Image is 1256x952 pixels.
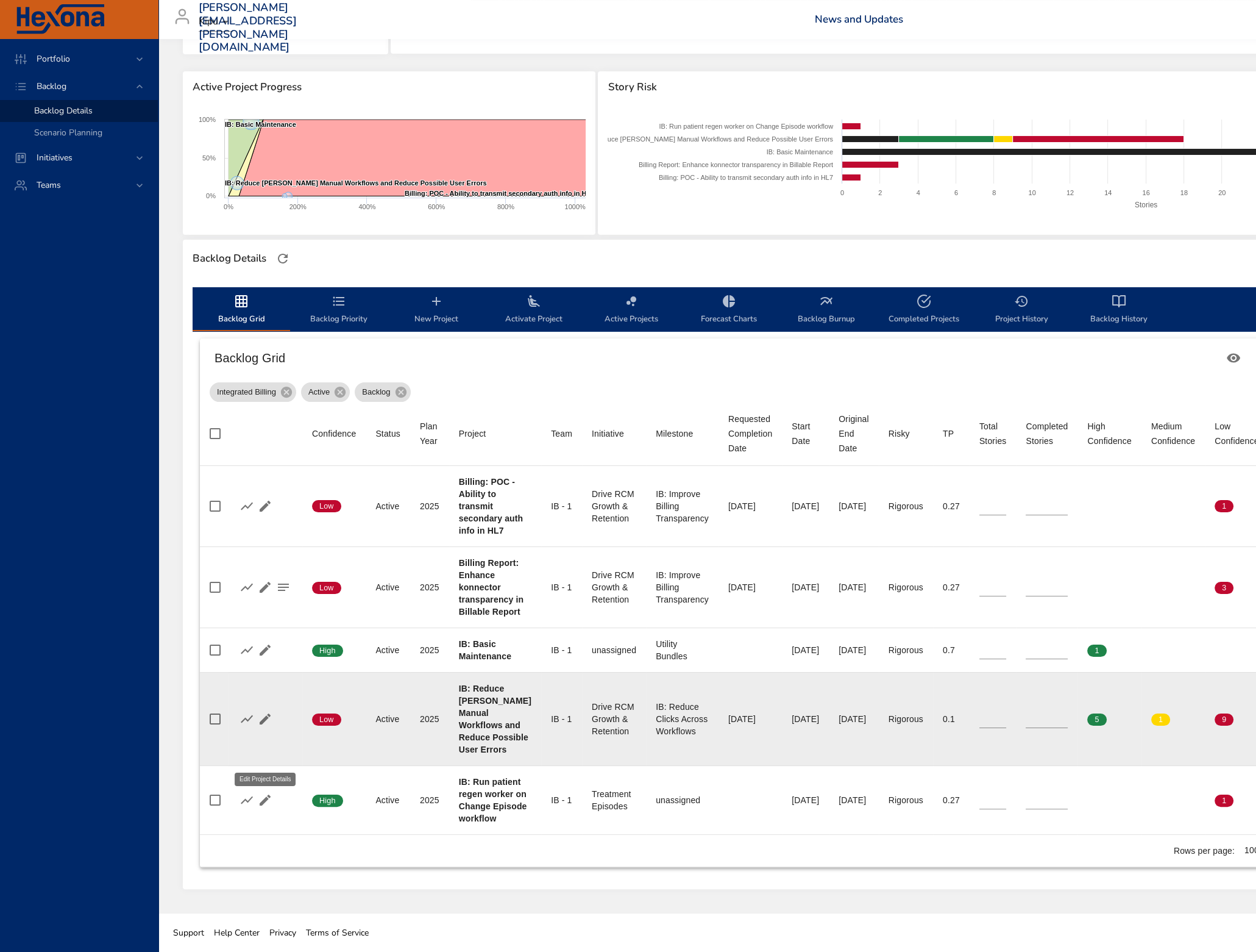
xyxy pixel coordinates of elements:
span: Completed Projects [882,294,965,326]
div: [DATE] [792,794,819,806]
div: Active [375,794,400,806]
span: Backlog Grid [200,294,283,326]
button: Show Burnup [238,578,256,596]
span: Plan Year [420,419,439,448]
text: IB: Basic Maintenance [767,148,833,156]
div: Active [375,713,400,725]
button: Project Notes [274,578,293,596]
div: 2025 [420,713,439,725]
span: Teams [27,179,71,191]
div: High Confidence [1087,419,1131,448]
span: Active Project Progress [193,81,586,93]
text: 8 [993,189,996,196]
span: Backlog History [1077,294,1160,326]
div: [DATE] [792,644,819,656]
b: IB: Basic Maintenance [459,639,511,661]
div: Active [301,382,350,402]
div: [DATE] [792,713,819,725]
text: IB: Reduce [PERSON_NAME] Manual Workflows and Reduce Possible User Errors [225,179,487,187]
div: unassigned [592,644,636,656]
b: Billing: POC - Ability to transmit secondary auth info in HL7 [459,477,523,535]
span: Integrated Billing [210,386,283,398]
text: Billing: POC - Ability to transmit secondary auth info in HL7 [405,190,594,197]
h6: Backlog Grid [215,348,1219,368]
span: Backlog Burnup [785,294,868,326]
span: Initiatives [27,152,82,163]
div: Utility Bundles [656,638,709,662]
span: High [312,795,343,806]
text: Billing: POC - Ability to transmit secondary auth info in HL7 [659,174,833,181]
span: 0 [1087,795,1106,806]
span: Low [312,582,341,593]
p: Rows per page: [1174,845,1235,857]
a: Privacy [264,919,301,947]
div: unassigned [656,794,709,806]
div: IB: Improve Billing Transparency [656,569,709,606]
a: Support [168,919,209,947]
div: Backlog [355,382,410,402]
div: Sort [420,419,439,448]
button: Show Burnup [238,791,256,809]
div: Sort [943,426,954,441]
div: [DATE] [839,713,868,725]
span: Low [312,714,341,725]
div: 2025 [420,794,439,806]
div: Team [551,426,572,441]
span: Backlog [355,386,397,398]
span: Privacy [269,927,296,939]
div: Integrated Billing [210,382,296,402]
div: [DATE] [839,794,868,806]
div: IB - 1 [551,500,572,512]
div: IB - 1 [551,713,572,725]
span: Help Center [214,927,260,939]
div: Treatment Episodes [592,788,636,812]
span: Backlog Details [34,105,93,116]
span: 1 [1215,501,1233,512]
div: Initiative [592,426,624,441]
span: Support [173,927,204,939]
div: Original End Date [839,412,868,456]
span: 5 [1087,714,1106,725]
div: [DATE] [839,581,868,593]
div: 2025 [420,500,439,512]
div: Backlog Details [189,249,270,268]
div: 0.27 [943,794,960,806]
text: 400% [358,203,375,210]
div: 0.27 [943,500,960,512]
h3: [PERSON_NAME][EMAIL_ADDRESS][PERSON_NAME][DOMAIN_NAME] [199,1,297,54]
text: 10 [1029,189,1036,196]
text: 200% [289,203,307,210]
div: TP [943,426,954,441]
span: Start Date [792,419,819,448]
div: 2025 [420,581,439,593]
span: 0 [1151,795,1170,806]
span: Requested Completion Date [728,412,772,456]
div: Completed Stories [1026,419,1068,448]
b: Billing Report: Enhance konnector transparency in Billable Report [459,558,524,617]
a: News and Updates [815,12,903,26]
button: Show Burnup [238,710,256,728]
text: 100% [199,116,216,123]
div: Confidence [312,426,356,441]
button: Standard Views [1219,343,1248,373]
div: 0.1 [943,713,960,725]
div: [DATE] [839,644,868,656]
div: Medium Confidence [1151,419,1195,448]
div: Sort [656,426,693,441]
span: Risky [889,426,923,441]
div: Milestone [656,426,693,441]
text: Billing Report: Enhance konnector transparency in Billable Report [639,161,833,168]
span: Active [301,386,337,398]
span: Active Projects [590,294,673,326]
span: Status [375,426,400,441]
span: Backlog [27,81,76,92]
div: Sort [839,412,868,456]
span: Portfolio [27,53,80,65]
text: 0 [840,189,844,196]
span: 1 [1215,795,1233,806]
span: Project History [980,294,1063,326]
span: Milestone [656,426,709,441]
div: Drive RCM Growth & Retention [592,569,636,606]
div: [DATE] [839,500,868,512]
